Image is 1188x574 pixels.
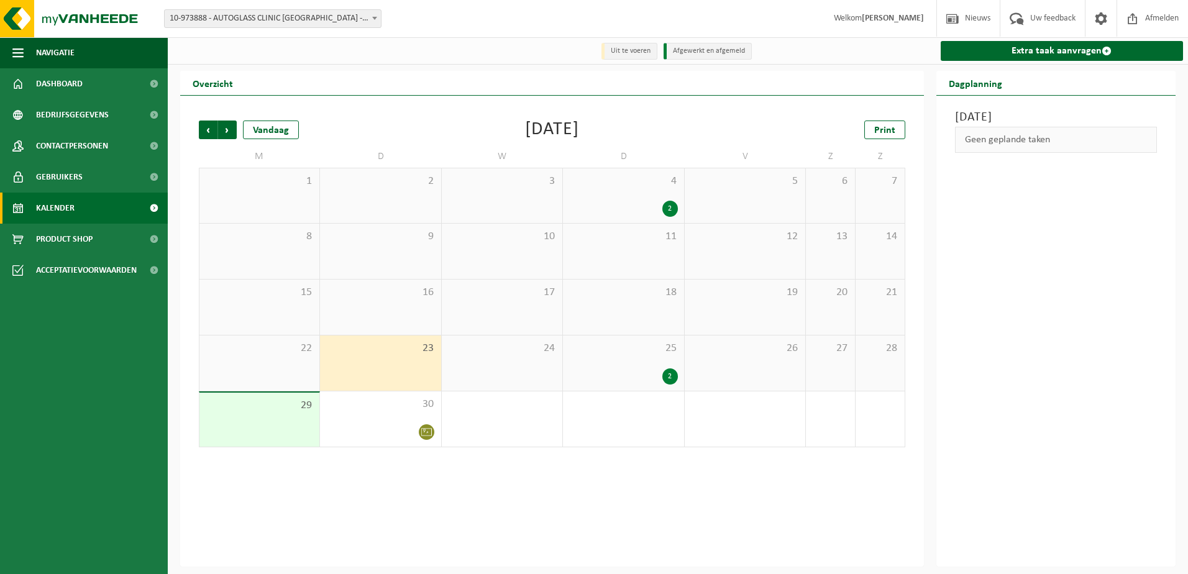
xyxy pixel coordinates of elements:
[36,37,75,68] span: Navigatie
[691,342,799,355] span: 26
[36,224,93,255] span: Product Shop
[691,230,799,244] span: 12
[862,286,898,299] span: 21
[218,121,237,139] span: Volgende
[569,342,677,355] span: 25
[664,43,752,60] li: Afgewerkt en afgemeld
[36,68,83,99] span: Dashboard
[662,368,678,385] div: 2
[206,286,313,299] span: 15
[180,71,245,95] h2: Overzicht
[955,127,1158,153] div: Geen geplande taken
[206,175,313,188] span: 1
[326,342,434,355] span: 23
[326,230,434,244] span: 9
[691,175,799,188] span: 5
[806,145,856,168] td: Z
[326,286,434,299] span: 16
[320,145,441,168] td: D
[691,286,799,299] span: 19
[36,162,83,193] span: Gebruikers
[326,398,434,411] span: 30
[199,145,320,168] td: M
[243,121,299,139] div: Vandaag
[941,41,1184,61] a: Extra taak aanvragen
[862,230,898,244] span: 14
[206,230,313,244] span: 8
[206,399,313,412] span: 29
[36,255,137,286] span: Acceptatievoorwaarden
[662,201,678,217] div: 2
[206,342,313,355] span: 22
[862,14,924,23] strong: [PERSON_NAME]
[36,130,108,162] span: Contactpersonen
[812,286,849,299] span: 20
[862,342,898,355] span: 28
[164,9,382,28] span: 10-973888 - AUTOGLASS CLINIC MECHELEN - MECHELEN
[812,342,849,355] span: 27
[442,145,563,168] td: W
[199,121,217,139] span: Vorige
[36,193,75,224] span: Kalender
[601,43,657,60] li: Uit te voeren
[563,145,684,168] td: D
[448,342,556,355] span: 24
[862,175,898,188] span: 7
[864,121,905,139] a: Print
[812,230,849,244] span: 13
[874,125,895,135] span: Print
[955,108,1158,127] h3: [DATE]
[856,145,905,168] td: Z
[569,230,677,244] span: 11
[326,175,434,188] span: 2
[936,71,1015,95] h2: Dagplanning
[685,145,806,168] td: V
[448,175,556,188] span: 3
[569,175,677,188] span: 4
[36,99,109,130] span: Bedrijfsgegevens
[812,175,849,188] span: 6
[525,121,579,139] div: [DATE]
[448,230,556,244] span: 10
[165,10,381,27] span: 10-973888 - AUTOGLASS CLINIC MECHELEN - MECHELEN
[569,286,677,299] span: 18
[448,286,556,299] span: 17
